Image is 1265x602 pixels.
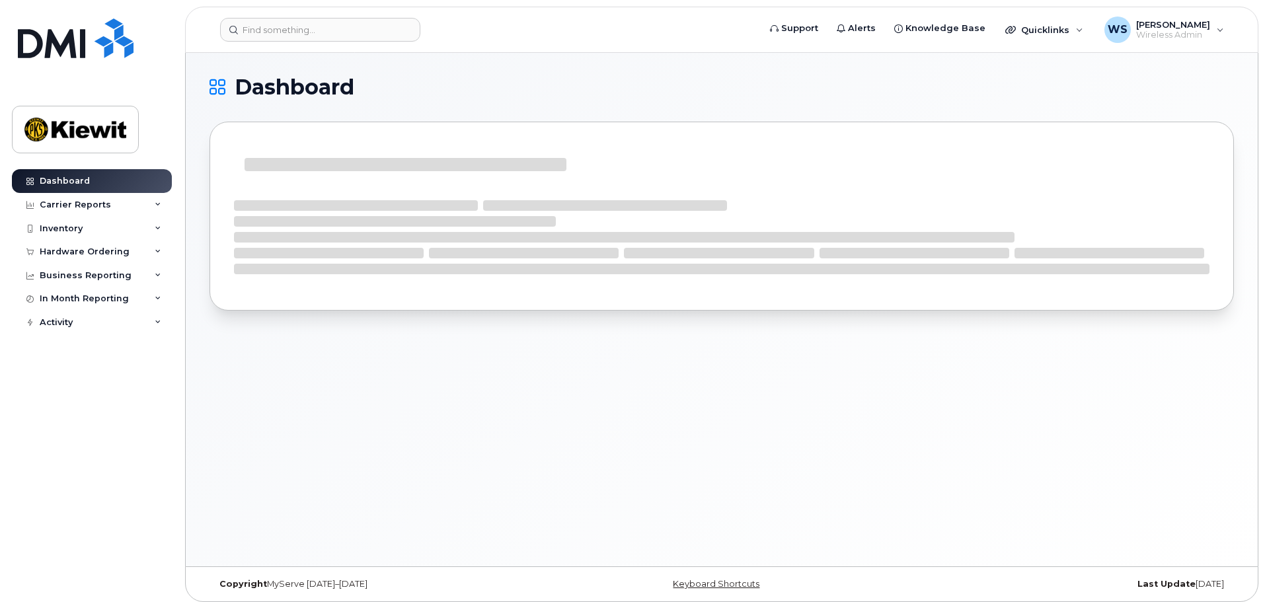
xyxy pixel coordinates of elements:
strong: Last Update [1137,579,1196,589]
strong: Copyright [219,579,267,589]
a: Keyboard Shortcuts [673,579,759,589]
span: Dashboard [235,77,354,97]
div: MyServe [DATE]–[DATE] [210,579,551,589]
div: [DATE] [892,579,1234,589]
